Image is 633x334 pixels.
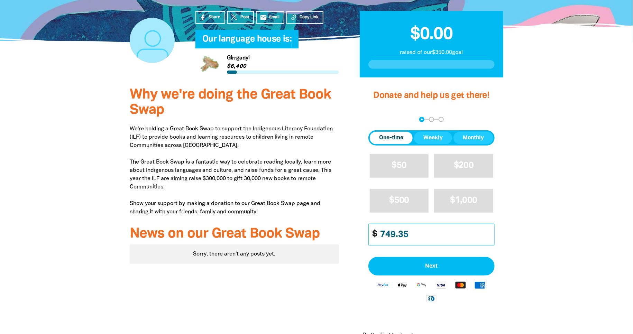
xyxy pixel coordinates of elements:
[434,154,493,178] button: $200
[419,117,424,122] button: Navigate to step 1 of 3 to enter your donation amount
[431,281,451,289] img: Visa logo
[370,154,429,178] button: $50
[130,226,339,242] h3: News on our Great Book Swap
[202,35,292,48] span: Our language house is:
[256,11,284,24] a: emailEmail
[368,276,495,308] div: Available payment methods
[410,27,453,43] span: $0.00
[368,130,495,146] div: Donation frequency
[376,224,494,245] input: Enter custom amount
[423,134,443,142] span: Weekly
[439,117,444,122] button: Navigate to step 3 of 3 to enter your payment details
[450,196,477,204] span: $1,000
[414,132,452,144] button: Weekly
[130,244,339,264] div: Paginated content
[370,132,413,144] button: One-time
[389,196,409,204] span: $500
[463,134,484,142] span: Monthly
[379,134,403,142] span: One-time
[374,92,490,100] span: Donate and help us get there!
[240,14,249,20] span: Post
[130,125,339,216] p: We're holding a Great Book Swap to support the Indigenous Literacy Foundation (ILF) to provide bo...
[260,14,267,21] i: email
[434,189,493,213] button: $1,000
[454,161,474,169] span: $200
[373,281,393,289] img: Paypal logo
[470,281,489,289] img: American Express logo
[368,257,495,276] button: Pay with Credit Card
[130,244,339,264] div: Sorry, there aren't any posts yet.
[376,263,487,269] span: Next
[227,11,254,24] a: Post
[453,132,493,144] button: Monthly
[300,14,319,20] span: Copy Link
[429,117,434,122] button: Navigate to step 2 of 3 to enter your details
[369,224,377,245] span: $
[393,281,412,289] img: Apple Pay logo
[412,281,431,289] img: Google Pay logo
[130,89,331,117] span: Why we're doing the Great Book Swap
[195,11,225,24] a: Share
[269,14,279,20] span: Email
[451,281,470,289] img: Mastercard logo
[392,161,407,169] span: $50
[370,189,429,213] button: $500
[209,14,220,20] span: Share
[286,11,323,24] button: Copy Link
[195,41,339,46] h6: My Team
[368,48,495,57] p: raised of our $350.00 goal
